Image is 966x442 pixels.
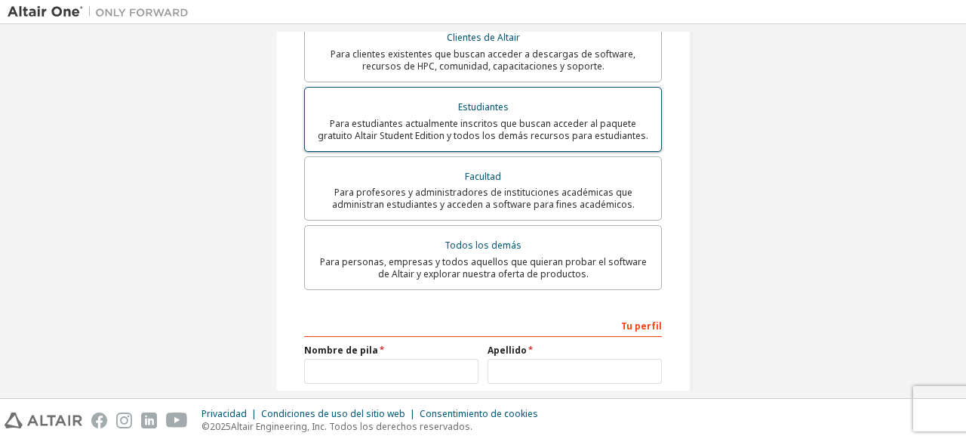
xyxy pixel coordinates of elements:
[231,420,472,433] font: Altair Engineering, Inc. Todos los derechos reservados.
[445,239,521,252] font: Todos los demás
[488,344,527,357] font: Apellido
[420,407,538,420] font: Consentimiento de cookies
[331,48,635,73] font: Para clientes existentes que buscan acceder a descargas de software, recursos de HPC, comunidad, ...
[332,186,635,211] font: Para profesores y administradores de instituciones académicas que administran estudiantes y acced...
[116,413,132,428] img: instagram.svg
[210,420,231,433] font: 2025
[304,344,378,357] font: Nombre de pila
[141,413,157,428] img: linkedin.svg
[320,255,647,280] font: Para personas, empresas y todos aquellos que quieran probar el software de Altair y explorar nues...
[261,407,405,420] font: Condiciones de uso del sitio web
[465,170,501,183] font: Facultad
[5,413,82,428] img: altair_logo.svg
[166,413,188,428] img: youtube.svg
[91,413,107,428] img: facebook.svg
[621,320,662,332] font: Tu perfil
[447,31,520,44] font: Clientes de Altair
[318,117,648,142] font: Para estudiantes actualmente inscritos que buscan acceder al paquete gratuito Altair Student Edit...
[458,100,509,113] font: Estudiantes
[202,407,247,420] font: Privacidad
[202,420,210,433] font: ©
[8,5,196,20] img: Altair Uno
